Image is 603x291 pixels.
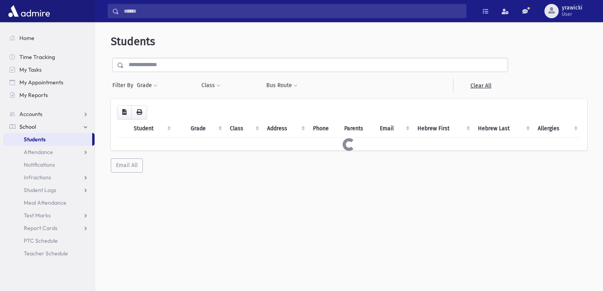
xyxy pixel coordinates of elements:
span: My Reports [19,91,48,99]
button: Grade [137,78,158,93]
span: Students [111,35,155,48]
th: Hebrew Last [473,120,533,138]
span: Notifications [24,161,55,168]
span: User [562,11,582,17]
button: Class [201,78,221,93]
span: PTC Schedule [24,237,58,244]
button: Print [131,105,147,120]
span: Infractions [24,174,51,181]
th: Parents [339,120,375,138]
a: Attendance [3,146,95,158]
span: Test Marks [24,212,51,219]
a: Accounts [3,108,95,120]
th: Class [225,120,262,138]
span: Students [24,136,46,143]
th: Student [129,120,174,138]
span: Meal Attendance [24,199,66,206]
button: Email All [111,158,143,173]
a: Student Logs [3,184,95,196]
a: Teacher Schedule [3,247,95,260]
a: Meal Attendance [3,196,95,209]
button: CSV [117,105,132,120]
th: Email [375,120,413,138]
span: yrawicki [562,5,582,11]
span: Accounts [19,110,42,118]
span: Report Cards [24,224,57,232]
span: Attendance [24,148,53,156]
a: Test Marks [3,209,95,222]
span: Time Tracking [19,53,55,61]
a: PTC Schedule [3,234,95,247]
button: Bus Route [266,78,298,93]
th: Phone [308,120,339,138]
a: Notifications [3,158,95,171]
th: Grade [186,120,225,138]
span: Home [19,34,34,42]
span: My Tasks [19,66,42,73]
a: Clear All [453,78,508,93]
span: Student Logs [24,186,56,194]
input: Search [119,4,466,18]
span: Teacher Schedule [24,250,68,257]
th: Address [262,120,308,138]
span: Filter By [112,81,137,89]
th: Allergies [533,120,581,138]
a: Report Cards [3,222,95,234]
img: AdmirePro [6,3,52,19]
a: Time Tracking [3,51,95,63]
a: School [3,120,95,133]
a: Students [3,133,92,146]
a: My Reports [3,89,95,101]
a: My Tasks [3,63,95,76]
th: Hebrew First [413,120,473,138]
span: My Appointments [19,79,63,86]
span: School [19,123,36,130]
a: My Appointments [3,76,95,89]
a: Infractions [3,171,95,184]
a: Home [3,32,95,44]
